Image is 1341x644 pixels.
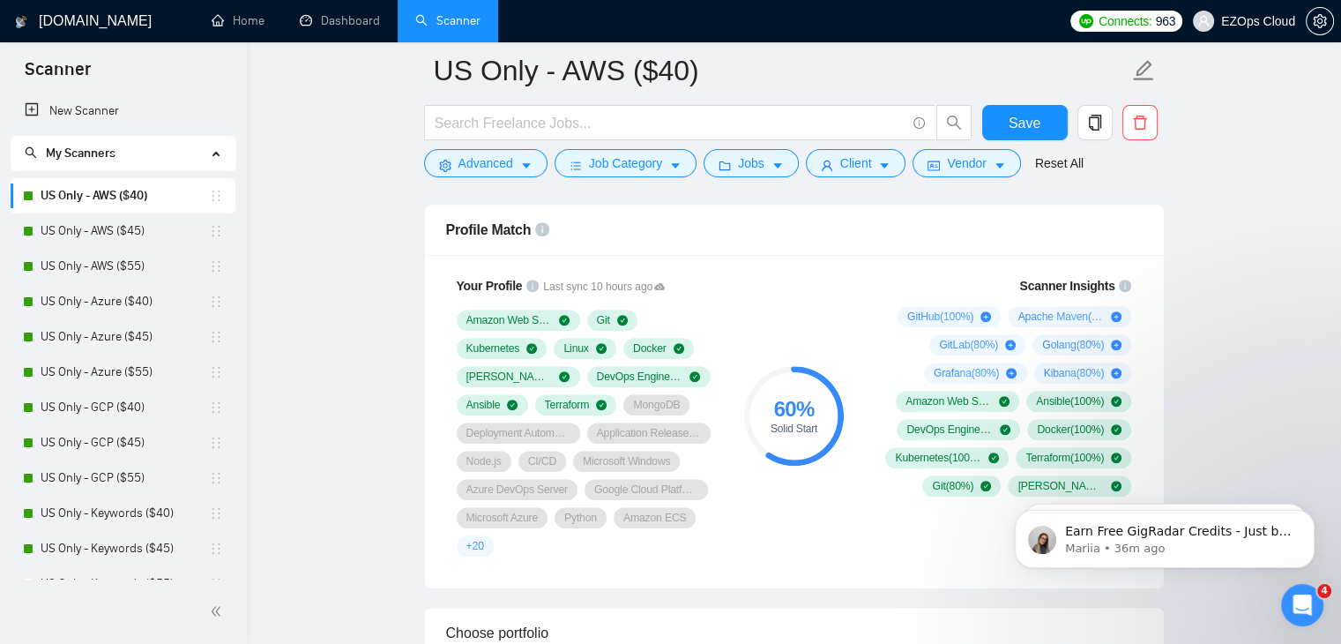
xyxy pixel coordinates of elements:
span: Scanner Insights [1019,280,1114,292]
span: check-circle [980,481,991,491]
li: US Only - Azure ($40) [11,284,235,319]
span: check-circle [1000,424,1010,435]
span: holder [209,295,223,309]
img: logo [15,8,27,36]
span: check-circle [507,400,518,410]
span: check-circle [689,371,700,382]
a: US Only - GCP ($45) [41,425,209,461]
span: caret-down [669,159,682,172]
a: US Only - AWS ($55) [41,249,209,284]
span: copy [1078,115,1112,131]
span: 963 [1155,11,1174,31]
span: GitHub ( 100 %) [907,310,973,324]
span: Kubernetes [466,341,520,356]
span: caret-down [520,159,533,172]
a: US Only - GCP ($55) [41,461,209,496]
span: Grafana ( 80 %) [934,366,1000,380]
a: searchScanner [415,13,481,28]
button: copy [1077,105,1113,140]
span: holder [209,542,223,556]
span: Save [1009,112,1040,134]
button: search [936,105,972,140]
span: Terraform ( 100 %) [1025,451,1104,465]
div: Solid Start [744,423,844,434]
span: My Scanners [25,146,115,161]
span: bars [570,159,582,172]
span: plus-circle [1111,311,1121,322]
span: info-circle [535,222,549,236]
span: setting [1307,14,1333,28]
span: Your Profile [457,279,523,293]
span: holder [209,577,223,591]
span: caret-down [994,159,1006,172]
span: caret-down [878,159,890,172]
a: dashboardDashboard [300,13,380,28]
li: US Only - Azure ($45) [11,319,235,355]
span: holder [209,224,223,238]
li: US Only - Keywords ($45) [11,531,235,566]
span: holder [209,401,223,415]
span: Google Cloud Platform [594,483,698,497]
span: Ansible ( 100 %) [1036,394,1104,408]
span: Linux [563,341,588,356]
a: US Only - Keywords ($55) [41,566,209,602]
a: New Scanner [25,94,221,129]
span: check-circle [617,315,628,326]
span: Amazon Web Services ( 100 %) [905,394,992,408]
span: holder [209,471,223,485]
span: holder [209,436,223,450]
span: Amazon Web Services [466,313,553,327]
a: Reset All [1035,154,1084,173]
span: plus-circle [1111,368,1121,378]
button: settingAdvancedcaret-down [424,149,548,177]
span: setting [439,159,451,172]
span: plus-circle [980,311,991,322]
span: check-circle [999,396,1009,407]
span: Vendor [947,154,986,173]
span: idcard [928,159,940,172]
a: US Only - AWS ($40) [41,178,209,213]
a: US Only - Keywords ($45) [41,531,209,566]
span: caret-down [771,159,784,172]
li: US Only - GCP ($45) [11,425,235,461]
span: Job Category [589,154,662,173]
span: check-circle [674,343,684,354]
span: My Scanners [46,146,115,161]
span: Last sync 10 hours ago [543,279,665,296]
span: delete [1123,115,1157,131]
button: barsJob Categorycaret-down [555,149,697,177]
span: Python [564,511,597,525]
a: homeHome [212,13,264,28]
span: Client [840,154,872,173]
span: 4 [1317,584,1331,598]
span: GitLab ( 80 %) [939,338,998,352]
button: userClientcaret-down [806,149,906,177]
span: Git ( 80 %) [932,479,973,493]
iframe: Intercom notifications message [988,473,1341,596]
span: user [1197,15,1210,27]
span: Profile Match [446,222,532,237]
span: double-left [210,603,227,620]
li: New Scanner [11,94,235,129]
button: idcardVendorcaret-down [913,149,1020,177]
span: Jobs [738,154,764,173]
span: Kubernetes ( 100 %) [895,451,981,465]
span: check-circle [988,453,999,463]
span: holder [209,330,223,344]
button: folderJobscaret-down [704,149,799,177]
span: check-circle [596,343,607,354]
span: MongoDB [633,398,680,412]
span: holder [209,259,223,273]
input: Scanner name... [434,49,1129,93]
li: US Only - GCP ($55) [11,461,235,496]
span: check-circle [1111,396,1121,407]
span: search [937,115,971,131]
a: US Only - Azure ($55) [41,355,209,390]
span: + 20 [466,539,484,553]
span: edit [1132,59,1155,82]
span: check-circle [526,343,537,354]
span: check-circle [559,315,570,326]
span: info-circle [913,117,925,129]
